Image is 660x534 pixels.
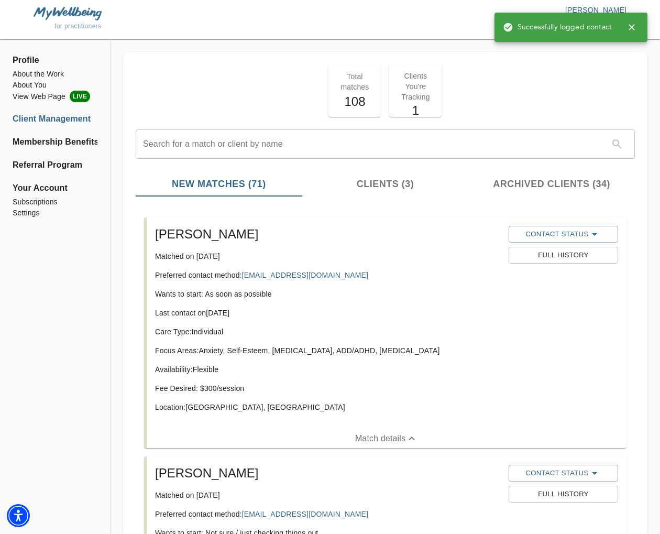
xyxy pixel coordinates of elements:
[155,289,500,299] p: Wants to start: As soon as possible
[54,23,102,30] span: for practitioners
[13,136,97,148] a: Membership Benefits
[13,208,97,219] a: Settings
[514,249,613,261] span: Full History
[155,383,500,394] p: Fee Desired: $ 300 /session
[509,247,618,264] button: Full History
[155,345,500,356] p: Focus Areas: Anxiety, Self-Esteem, [MEDICAL_DATA], ADD/ADHD, [MEDICAL_DATA]
[155,465,500,482] h5: [PERSON_NAME]
[475,177,629,191] span: Archived Clients (34)
[155,308,500,318] p: Last contact on [DATE]
[13,113,97,125] a: Client Management
[155,270,500,280] p: Preferred contact method:
[155,402,500,412] p: Location: [GEOGRAPHIC_DATA], [GEOGRAPHIC_DATA]
[509,486,618,503] button: Full History
[147,429,626,448] button: Match details
[514,228,613,241] span: Contact Status
[13,91,97,102] a: View Web PageLIVE
[34,7,102,20] img: MyWellbeing
[13,197,97,208] a: Subscriptions
[514,467,613,479] span: Contact Status
[155,509,500,519] p: Preferred contact method:
[509,226,618,243] button: Contact Status
[242,271,368,279] a: [EMAIL_ADDRESS][DOMAIN_NAME]
[503,22,612,32] span: Successfully logged contact
[309,177,463,191] span: Clients (3)
[395,71,435,102] p: Clients You're Tracking
[13,69,97,80] a: About the Work
[155,364,500,375] p: Availability: Flexible
[335,93,375,110] h5: 108
[13,182,97,194] span: Your Account
[13,54,97,67] span: Profile
[70,91,90,102] span: LIVE
[155,490,500,500] p: Matched on [DATE]
[13,159,97,171] a: Referral Program
[514,488,613,500] span: Full History
[155,226,500,243] h5: [PERSON_NAME]
[13,91,97,102] li: View Web Page
[335,71,375,92] p: Total matches
[7,504,30,527] div: Accessibility Menu
[13,80,97,91] a: About You
[155,251,500,261] p: Matched on [DATE]
[509,465,618,482] button: Contact Status
[155,326,500,337] p: Care Type: Individual
[355,432,405,445] p: Match details
[242,510,368,518] a: [EMAIL_ADDRESS][DOMAIN_NAME]
[395,102,435,119] h5: 1
[142,177,296,191] span: New Matches (71)
[330,5,626,15] p: [PERSON_NAME]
